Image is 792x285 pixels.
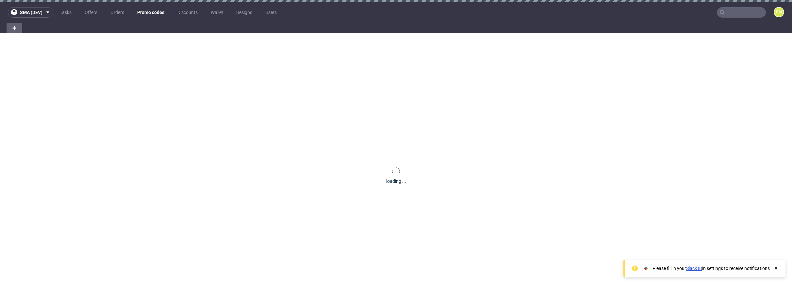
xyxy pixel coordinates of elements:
a: Orders [107,7,128,18]
a: Designs [232,7,256,18]
a: Offers [81,7,101,18]
figcaption: BM [774,8,784,17]
div: loading ... [386,178,406,184]
a: Tasks [56,7,75,18]
button: sma (dev) [8,7,53,18]
a: Slack ID [686,266,702,271]
a: Users [261,7,281,18]
a: Wallet [207,7,227,18]
img: Slack [643,265,649,272]
div: Please fill in your in settings to receive notifications [652,265,770,272]
span: sma (dev) [20,10,42,15]
a: Discounts [173,7,202,18]
a: Promo codes [133,7,168,18]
